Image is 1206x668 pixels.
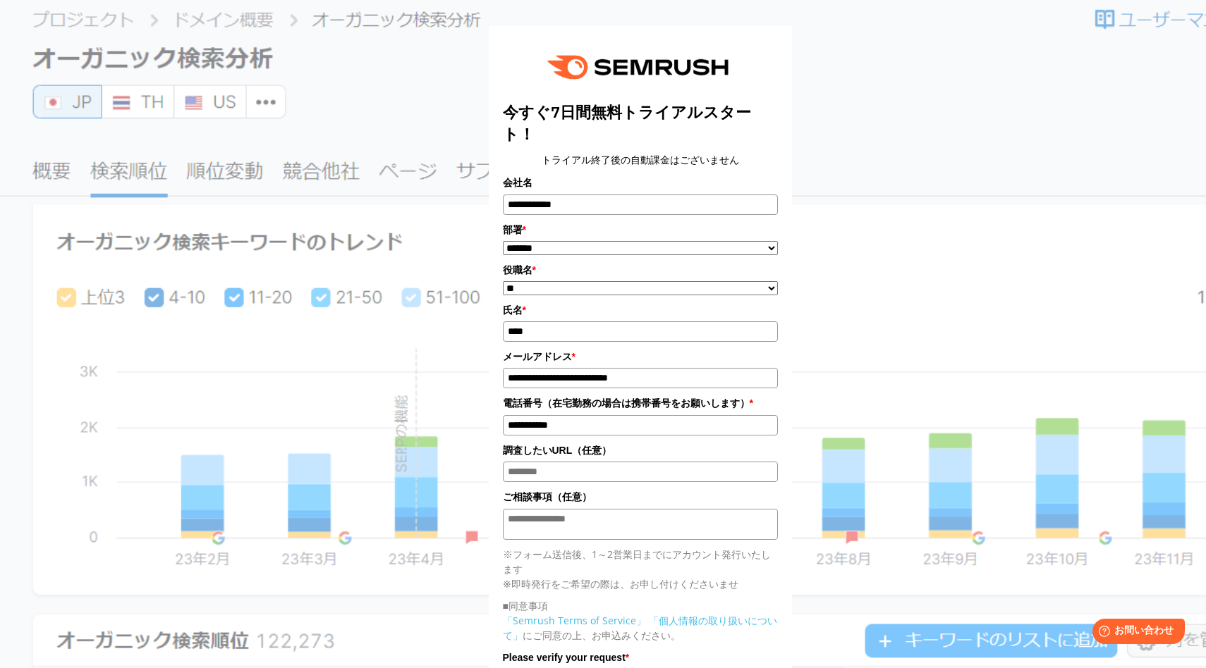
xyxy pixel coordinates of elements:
label: メールアドレス [503,349,778,364]
label: 調査したいURL（任意） [503,443,778,458]
iframe: Help widget launcher [1080,613,1190,652]
a: 「Semrush Terms of Service」 [503,614,646,627]
label: ご相談事項（任意） [503,489,778,505]
a: 「個人情報の取り扱いについて」 [503,614,777,642]
p: ※フォーム送信後、1～2営業日までにアカウント発行いたします ※即時発行をご希望の際は、お申し付けくださいませ [503,547,778,591]
label: 氏名 [503,302,778,318]
p: にご同意の上、お申込みください。 [503,613,778,643]
label: 役職名 [503,262,778,278]
label: 会社名 [503,175,778,190]
label: Please verify your request [503,650,778,665]
p: ■同意事項 [503,598,778,613]
label: 部署 [503,222,778,237]
label: 電話番号（在宅勤務の場合は携帯番号をお願いします） [503,395,778,411]
title: 今すぐ7日間無料トライアルスタート！ [503,101,778,145]
img: e6a379fe-ca9f-484e-8561-e79cf3a04b3f.png [537,40,743,94]
center: トライアル終了後の自動課金はございません [503,152,778,168]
